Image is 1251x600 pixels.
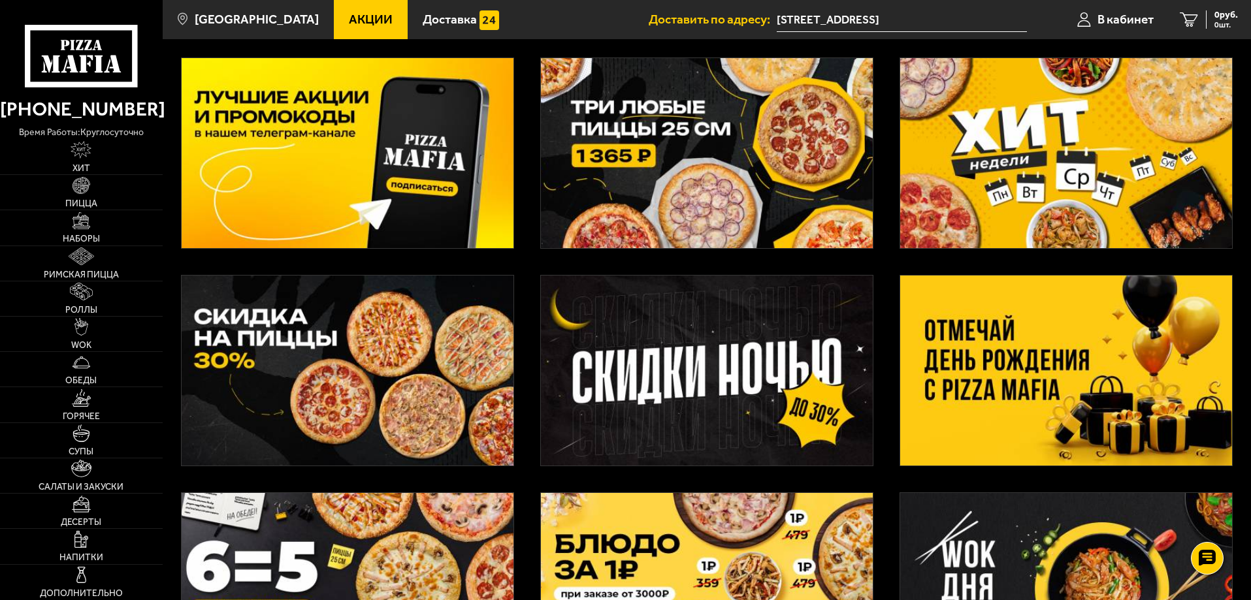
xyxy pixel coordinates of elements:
[71,341,91,350] span: WOK
[777,8,1027,32] input: Ваш адрес доставки
[40,589,123,598] span: Дополнительно
[59,553,103,562] span: Напитки
[63,234,100,244] span: Наборы
[777,8,1027,32] span: Гражданский проспект, 121/100
[65,199,97,208] span: Пицца
[39,482,123,492] span: Салаты и закуски
[44,270,119,279] span: Римская пицца
[1214,10,1238,20] span: 0 руб.
[63,412,100,421] span: Горячее
[649,13,777,25] span: Доставить по адресу:
[423,13,477,25] span: Доставка
[479,10,499,30] img: 15daf4d41897b9f0e9f617042186c801.svg
[349,13,393,25] span: Акции
[65,306,97,315] span: Роллы
[65,376,97,385] span: Обеды
[1214,21,1238,29] span: 0 шт.
[195,13,319,25] span: [GEOGRAPHIC_DATA]
[69,447,93,456] span: Супы
[73,164,90,173] span: Хит
[1097,13,1154,25] span: В кабинет
[61,518,101,527] span: Десерты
